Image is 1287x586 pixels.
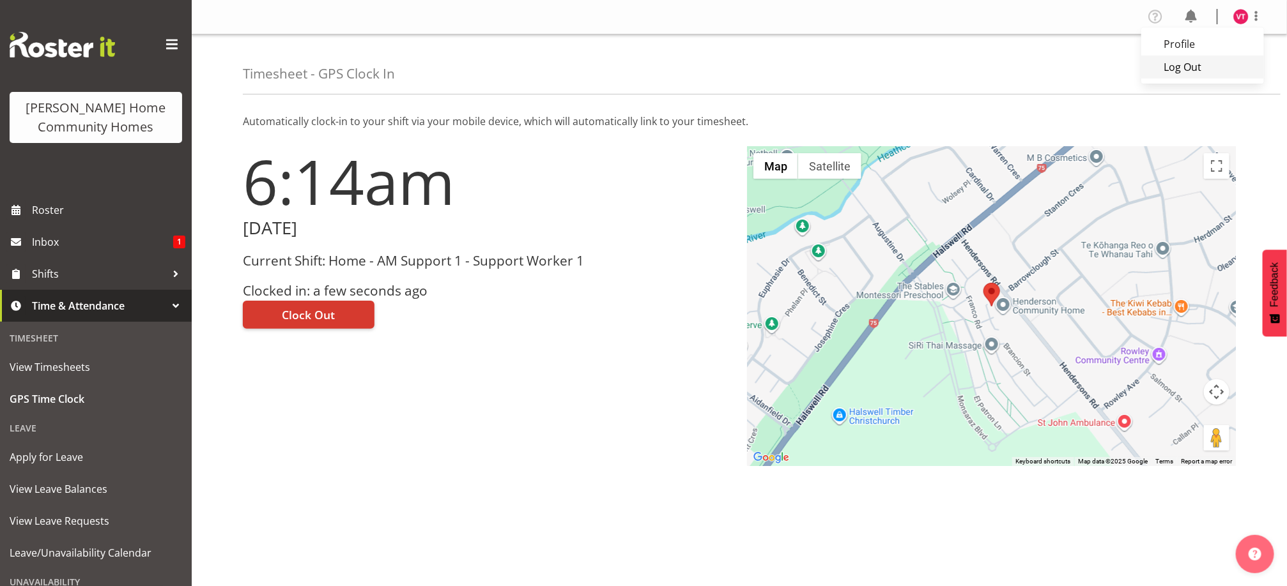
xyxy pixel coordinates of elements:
[10,543,182,562] span: Leave/Unavailability Calendar
[32,264,166,283] span: Shifts
[1204,379,1229,405] button: Map camera controls
[1141,33,1264,56] a: Profile
[173,236,185,248] span: 1
[1204,425,1229,451] button: Drag Pegman onto the map to open Street View
[1141,56,1264,79] a: Log Out
[1015,457,1070,466] button: Keyboard shortcuts
[3,351,189,383] a: View Timesheets
[10,447,182,467] span: Apply for Leave
[1249,548,1261,560] img: help-xxl-2.png
[750,449,792,466] a: Open this area in Google Maps (opens a new window)
[10,357,182,377] span: View Timesheets
[3,473,189,505] a: View Leave Balances
[3,505,189,537] a: View Leave Requests
[32,232,173,252] span: Inbox
[243,301,374,329] button: Clock Out
[10,479,182,499] span: View Leave Balances
[1233,9,1249,24] img: vanessa-thornley8527.jpg
[32,200,185,220] span: Roster
[798,153,861,179] button: Show satellite imagery
[3,441,189,473] a: Apply for Leave
[282,306,335,323] span: Clock Out
[10,389,182,409] span: GPS Time Clock
[243,114,1236,129] p: Automatically clock-in to your shift via your mobile device, which will automatically link to you...
[1155,458,1173,465] a: Terms (opens in new tab)
[753,153,798,179] button: Show street map
[3,537,189,569] a: Leave/Unavailability Calendar
[1204,153,1229,179] button: Toggle fullscreen view
[243,253,732,268] h3: Current Shift: Home - AM Support 1 - Support Worker 1
[3,383,189,415] a: GPS Time Clock
[32,296,166,315] span: Time & Attendance
[243,218,732,238] h2: [DATE]
[1181,458,1232,465] a: Report a map error
[243,66,395,81] h4: Timesheet - GPS Clock In
[10,32,115,57] img: Rosterit website logo
[243,283,732,298] h3: Clocked in: a few seconds ago
[3,415,189,441] div: Leave
[1078,458,1148,465] span: Map data ©2025 Google
[22,98,169,137] div: [PERSON_NAME] Home Community Homes
[1269,262,1281,307] span: Feedback
[3,325,189,351] div: Timesheet
[1263,250,1287,336] button: Feedback - Show survey
[243,147,732,216] h1: 6:14am
[10,511,182,530] span: View Leave Requests
[750,449,792,466] img: Google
